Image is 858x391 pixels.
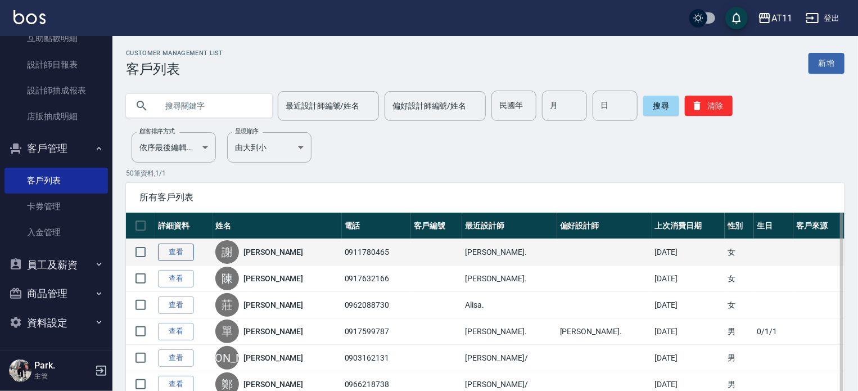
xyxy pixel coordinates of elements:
[4,104,108,129] a: 店販抽成明細
[9,359,31,382] img: Person
[215,293,239,317] div: 莊
[809,53,845,74] a: 新增
[126,50,223,57] h2: Customer Management List
[243,273,303,284] a: [PERSON_NAME]
[725,7,748,29] button: save
[652,318,725,345] td: [DATE]
[4,308,108,338] button: 資料設定
[155,213,213,239] th: 詳細資料
[4,25,108,51] a: 互助點數明細
[462,213,557,239] th: 最近設計師
[4,250,108,280] button: 員工及薪資
[243,379,303,390] a: [PERSON_NAME]
[557,318,652,345] td: [PERSON_NAME].
[158,296,194,314] a: 查看
[753,7,797,30] button: AT11
[213,213,342,239] th: 姓名
[342,239,412,266] td: 0911780465
[34,360,92,371] h5: Park.
[342,213,412,239] th: 電話
[34,371,92,381] p: 主管
[4,168,108,194] a: 客戶列表
[243,326,303,337] a: [PERSON_NAME]
[685,96,733,116] button: 清除
[243,299,303,311] a: [PERSON_NAME]
[4,134,108,163] button: 客戶管理
[243,352,303,363] a: [PERSON_NAME]
[462,266,557,292] td: [PERSON_NAME].
[158,244,194,261] a: 查看
[725,345,754,371] td: 男
[801,8,845,29] button: 登出
[215,240,239,264] div: 謝
[725,318,754,345] td: 男
[342,292,412,318] td: 0962088730
[126,61,223,77] h3: 客戶列表
[643,96,679,116] button: 搜尋
[4,279,108,308] button: 商品管理
[227,132,311,163] div: 由大到小
[4,194,108,219] a: 卡券管理
[342,318,412,345] td: 0917599787
[793,213,845,239] th: 客戶來源
[557,213,652,239] th: 偏好設計師
[652,239,725,266] td: [DATE]
[462,345,557,371] td: [PERSON_NAME]/
[725,292,754,318] td: 女
[126,168,845,178] p: 50 筆資料, 1 / 1
[158,323,194,340] a: 查看
[652,213,725,239] th: 上次消費日期
[771,11,792,25] div: AT11
[4,219,108,245] a: 入金管理
[4,78,108,104] a: 設計師抽成報表
[725,239,754,266] td: 女
[725,213,754,239] th: 性別
[725,266,754,292] td: 女
[215,320,239,343] div: 單
[157,91,263,121] input: 搜尋關鍵字
[215,346,239,370] div: [PERSON_NAME]
[215,267,239,290] div: 陳
[235,127,259,136] label: 呈現順序
[342,266,412,292] td: 0917632166
[132,132,216,163] div: 依序最後編輯時間
[139,192,831,203] span: 所有客戶列表
[139,127,175,136] label: 顧客排序方式
[754,318,793,345] td: 0/1/1
[4,52,108,78] a: 設計師日報表
[411,213,462,239] th: 客戶編號
[158,349,194,367] a: 查看
[462,292,557,318] td: Alisa.
[754,213,793,239] th: 生日
[462,318,557,345] td: [PERSON_NAME].
[342,345,412,371] td: 0903162131
[158,270,194,287] a: 查看
[462,239,557,266] td: [PERSON_NAME].
[243,246,303,258] a: [PERSON_NAME]
[13,10,46,24] img: Logo
[652,345,725,371] td: [DATE]
[652,292,725,318] td: [DATE]
[652,266,725,292] td: [DATE]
